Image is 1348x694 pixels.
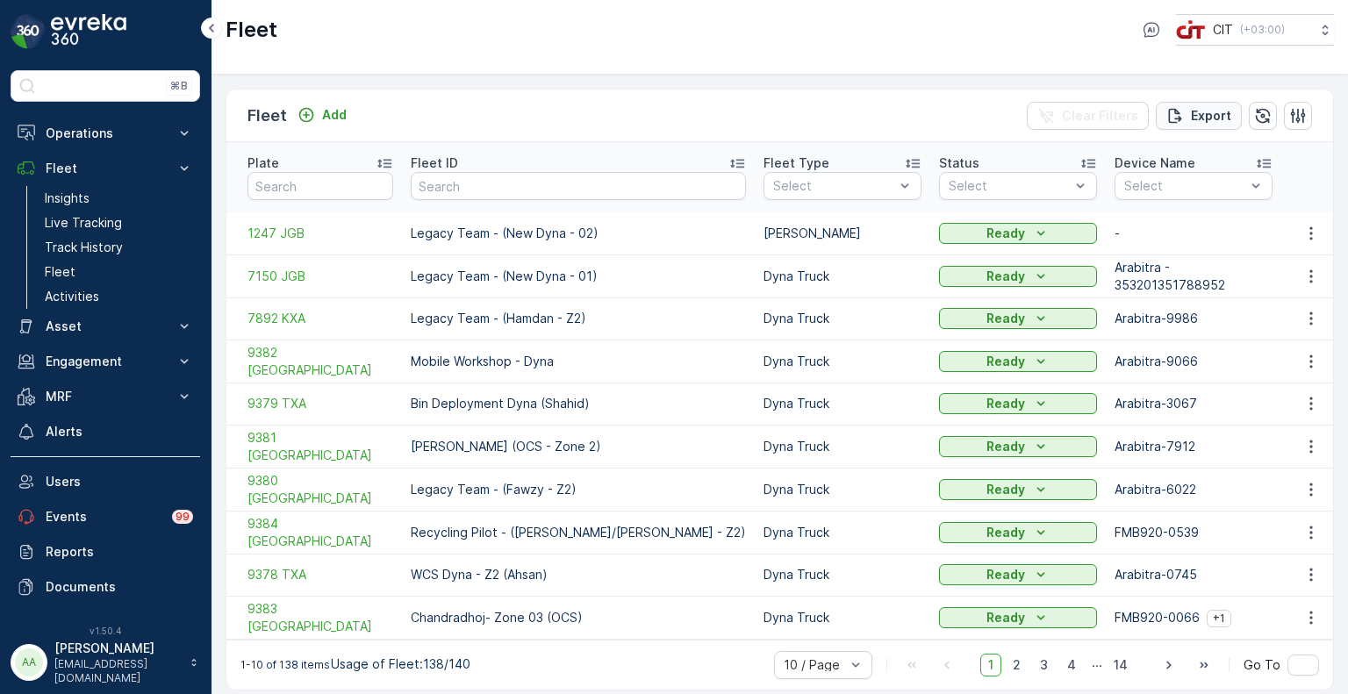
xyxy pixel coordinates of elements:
[11,626,200,636] span: v 1.50.4
[1005,654,1029,676] span: 2
[1062,107,1138,125] p: Clear Filters
[11,151,200,186] button: Fleet
[939,479,1097,500] button: Ready
[986,566,1025,583] p: Ready
[1156,102,1242,130] button: Export
[411,310,746,327] p: Legacy Team - (Hamdan - Z2)
[1115,154,1195,172] p: Device Name
[46,125,165,142] p: Operations
[949,177,1070,195] p: Select
[322,106,347,124] p: Add
[46,508,161,526] p: Events
[170,79,188,93] p: ⌘B
[45,214,122,232] p: Live Tracking
[764,438,921,455] p: Dyna Truck
[986,225,1025,242] p: Ready
[411,268,746,285] p: Legacy Team - (New Dyna - 01)
[1240,23,1285,37] p: ( +03:00 )
[1092,654,1102,676] p: ...
[247,566,393,583] a: 9378 TXA
[247,310,393,327] a: 7892 KXA
[939,308,1097,329] button: Ready
[247,600,393,635] a: 9383 TXA
[11,414,200,449] a: Alerts
[45,288,99,305] p: Activities
[1176,20,1206,39] img: cit-logo_pOk6rL0.png
[46,160,165,177] p: Fleet
[11,640,200,685] button: AA[PERSON_NAME][EMAIL_ADDRESS][DOMAIN_NAME]
[247,344,393,379] a: 9382 TXA
[939,522,1097,543] button: Ready
[411,395,746,412] p: Bin Deployment Dyna (Shahid)
[1124,177,1245,195] p: Select
[1115,481,1196,498] p: Arabitra-6022
[764,225,921,242] p: [PERSON_NAME]
[764,481,921,498] p: Dyna Truck
[46,473,193,490] p: Users
[11,344,200,379] button: Engagement
[247,172,393,200] input: Search
[1115,353,1198,370] p: Arabitra-9066
[939,393,1097,414] button: Ready
[38,211,200,235] a: Live Tracking
[11,464,200,499] a: Users
[986,268,1025,285] p: Ready
[1115,524,1199,541] p: FMB920-0539
[247,515,393,550] a: 9384 TXA
[51,14,126,49] img: logo_dark-DEwI_e13.png
[764,395,921,412] p: Dyna Truck
[1032,654,1056,676] span: 3
[46,543,193,561] p: Reports
[46,423,193,440] p: Alerts
[411,172,746,200] input: Search
[247,429,393,464] a: 9381 TXA
[1115,395,1197,412] p: Arabitra-3067
[46,388,165,405] p: MRF
[986,524,1025,541] p: Ready
[1115,310,1198,327] p: Arabitra-9986
[226,16,277,44] p: Fleet
[1115,609,1200,626] p: FMB920-0066
[411,566,746,583] p: WCS Dyna - Z2 (Ahsan)
[54,640,181,657] p: [PERSON_NAME]
[290,104,354,125] button: Add
[46,578,193,596] p: Documents
[247,472,393,507] a: 9380 TXA
[38,284,200,309] a: Activities
[240,658,330,672] p: 1-10 of 138 items
[11,379,200,414] button: MRF
[247,472,393,507] span: 9380 [GEOGRAPHIC_DATA]
[45,190,90,207] p: Insights
[11,534,200,569] a: Reports
[764,310,921,327] p: Dyna Truck
[986,609,1025,626] p: Ready
[1176,14,1334,46] button: CIT(+03:00)
[1191,107,1231,125] p: Export
[1213,21,1233,39] p: CIT
[11,499,200,534] a: Events99
[411,225,746,242] p: Legacy Team - (New Dyna - 02)
[38,186,200,211] a: Insights
[45,239,123,256] p: Track History
[247,600,393,635] span: 9383 [GEOGRAPHIC_DATA]
[11,569,200,605] a: Documents
[1115,259,1273,294] p: Arabitra - 353201351788952
[764,524,921,541] p: Dyna Truck
[1106,654,1136,676] span: 14
[1115,438,1195,455] p: Arabitra-7912
[11,309,200,344] button: Asset
[11,116,200,151] button: Operations
[38,235,200,260] a: Track History
[1213,612,1225,626] span: +1
[764,353,921,370] p: Dyna Truck
[247,225,393,242] span: 1247 JGB
[939,351,1097,372] button: Ready
[247,344,393,379] span: 9382 [GEOGRAPHIC_DATA]
[247,154,279,172] p: Plate
[247,395,393,412] a: 9379 TXA
[986,481,1025,498] p: Ready
[411,481,746,498] p: Legacy Team - (Fawzy - Z2)
[986,310,1025,327] p: Ready
[939,607,1097,628] button: Ready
